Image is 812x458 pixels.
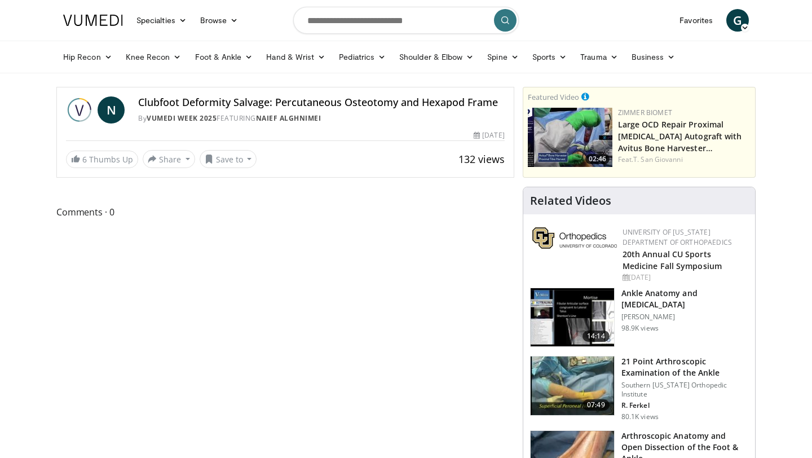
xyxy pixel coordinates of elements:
div: [DATE] [474,130,504,140]
a: Specialties [130,9,193,32]
a: Sports [526,46,574,68]
h3: Ankle Anatomy and [MEDICAL_DATA] [621,288,748,310]
a: Business [625,46,682,68]
a: N [98,96,125,124]
img: 355603a8-37da-49b6-856f-e00d7e9307d3.png.150x105_q85_autocrop_double_scale_upscale_version-0.2.png [532,227,617,249]
span: Comments 0 [56,205,514,219]
p: [PERSON_NAME] [621,312,748,322]
a: Naief Alghnimei [256,113,321,123]
a: 20th Annual CU Sports Medicine Fall Symposium [623,249,722,271]
div: By FEATURING [138,113,505,124]
a: Spine [480,46,525,68]
a: University of [US_STATE] Department of Orthopaedics [623,227,732,247]
h3: 21 Point Arthroscopic Examination of the Ankle [621,356,748,378]
span: 07:49 [582,399,610,411]
img: Vumedi Week 2025 [66,96,93,124]
a: 6 Thumbs Up [66,151,138,168]
img: d2937c76-94b7-4d20-9de4-1c4e4a17f51d.150x105_q85_crop-smart_upscale.jpg [531,356,614,415]
a: Foot & Ankle [188,46,260,68]
button: Share [143,150,195,168]
span: 14:14 [582,331,610,342]
p: 98.9K views [621,324,659,333]
a: Favorites [673,9,720,32]
a: Browse [193,9,245,32]
p: 80.1K views [621,412,659,421]
img: a4fc9e3b-29e5-479a-a4d0-450a2184c01c.150x105_q85_crop-smart_upscale.jpg [528,108,612,167]
button: Save to [200,150,257,168]
span: 6 [82,154,87,165]
span: 02:46 [585,154,610,164]
a: Vumedi Week 2025 [147,113,217,123]
a: Pediatrics [332,46,392,68]
span: 132 views [458,152,505,166]
h4: Related Videos [530,194,611,208]
p: R. Ferkel [621,401,748,410]
a: Hand & Wrist [259,46,332,68]
h4: Clubfoot Deformity Salvage: Percutaneous Osteotomy and Hexapod Frame [138,96,505,109]
input: Search topics, interventions [293,7,519,34]
img: d079e22e-f623-40f6-8657-94e85635e1da.150x105_q85_crop-smart_upscale.jpg [531,288,614,347]
a: T. San Giovanni [633,155,683,164]
a: G [726,9,749,32]
a: Zimmer Biomet [618,108,672,117]
img: VuMedi Logo [63,15,123,26]
a: Shoulder & Elbow [392,46,480,68]
a: 14:14 Ankle Anatomy and [MEDICAL_DATA] [PERSON_NAME] 98.9K views [530,288,748,347]
a: Knee Recon [119,46,188,68]
a: 07:49 21 Point Arthroscopic Examination of the Ankle Southern [US_STATE] Orthopedic Institute R. ... [530,356,748,421]
a: Hip Recon [56,46,119,68]
small: Featured Video [528,92,579,102]
a: 02:46 [528,108,612,167]
div: [DATE] [623,272,746,283]
div: Feat. [618,155,751,165]
a: Trauma [573,46,625,68]
p: Southern [US_STATE] Orthopedic Institute [621,381,748,399]
a: Large OCD Repair Proximal [MEDICAL_DATA] Autograft with Avitus Bone Harvester… [618,119,742,153]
